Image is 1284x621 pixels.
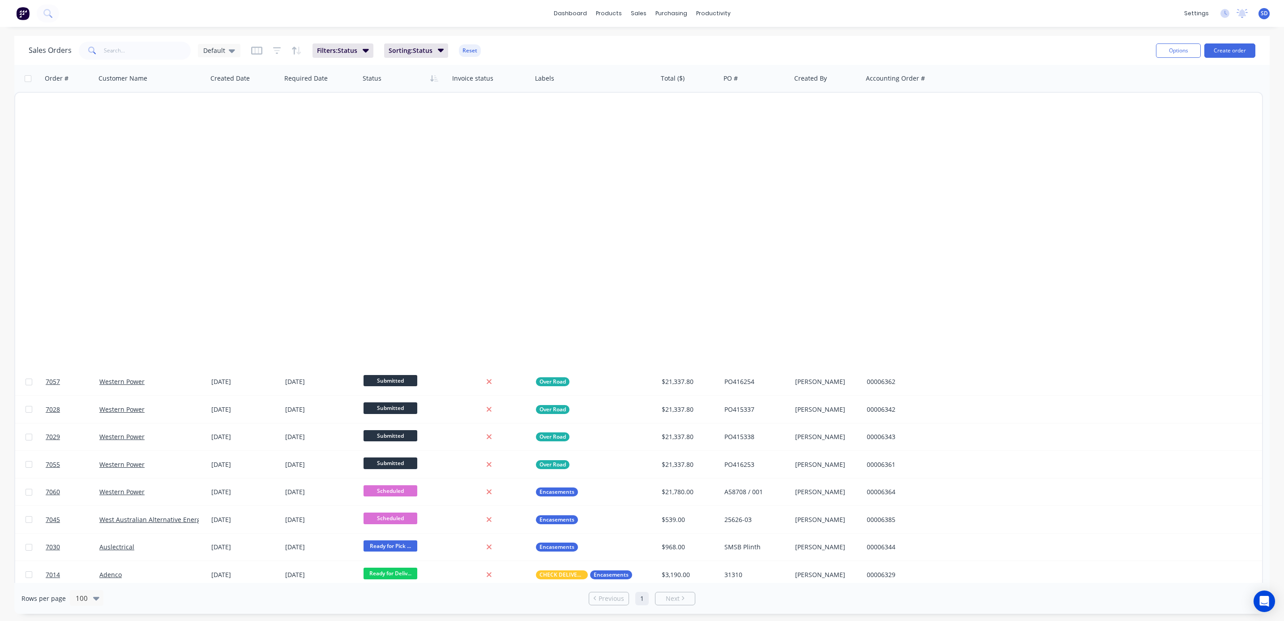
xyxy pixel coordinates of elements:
div: purchasing [651,7,692,20]
span: 7055 [46,460,60,469]
h1: Sales Orders [29,46,72,55]
button: Over Road [536,432,569,441]
span: Rows per page [21,594,66,603]
div: Labels [535,74,554,83]
a: Western Power [99,487,145,496]
span: Scheduled [364,485,417,496]
span: 7045 [46,515,60,524]
div: [PERSON_NAME] [795,460,856,469]
a: 7014 [46,561,99,588]
span: Submitted [364,375,417,386]
a: 7055 [46,451,99,478]
div: 00006385 [867,515,966,524]
span: Submitted [364,402,417,414]
div: 00006364 [867,487,966,496]
a: Western Power [99,460,145,469]
ul: Pagination [585,592,699,605]
div: [DATE] [285,405,356,414]
div: [DATE] [285,515,356,524]
div: [DATE] [211,515,278,524]
div: 00006361 [867,460,966,469]
a: West Australian Alternative Energy [99,515,204,524]
span: Encasements [539,487,574,496]
span: Default [203,46,225,55]
a: Previous page [589,594,629,603]
span: Over Road [539,405,566,414]
span: SD [1261,9,1268,17]
a: Western Power [99,432,145,441]
div: $21,337.80 [662,405,715,414]
a: Western Power [99,377,145,386]
div: [PERSON_NAME] [795,487,856,496]
div: [PERSON_NAME] [795,377,856,386]
div: [DATE] [285,377,356,386]
a: 7028 [46,396,99,423]
span: 7029 [46,432,60,441]
span: 7057 [46,377,60,386]
div: 00006343 [867,432,966,441]
div: Required Date [284,74,328,83]
div: Open Intercom Messenger [1254,591,1275,612]
button: Encasements [536,543,578,552]
div: 00006342 [867,405,966,414]
button: Encasements [536,487,578,496]
div: $21,337.80 [662,377,715,386]
div: PO # [723,74,738,83]
div: [PERSON_NAME] [795,405,856,414]
a: 7030 [46,534,99,561]
a: 7029 [46,423,99,450]
a: Auslectrical [99,543,134,551]
div: $968.00 [662,543,715,552]
div: Order # [45,74,68,83]
button: Reset [459,44,481,57]
div: settings [1180,7,1213,20]
a: Page 1 is your current page [635,592,649,605]
div: [DATE] [285,487,356,496]
div: [DATE] [211,543,278,552]
div: Created Date [210,74,250,83]
div: [PERSON_NAME] [795,515,856,524]
span: Scheduled [364,513,417,524]
div: Customer Name [98,74,147,83]
div: PO415337 [724,405,785,414]
a: Adenco [99,570,122,579]
div: [PERSON_NAME] [795,543,856,552]
div: SMSB Plinth [724,543,785,552]
button: Over Road [536,405,569,414]
div: sales [626,7,651,20]
span: Submitted [364,430,417,441]
span: 7030 [46,543,60,552]
button: Encasements [536,515,578,524]
div: [DATE] [211,487,278,496]
a: Western Power [99,405,145,414]
div: [DATE] [211,405,278,414]
span: Over Road [539,377,566,386]
a: Next page [655,594,695,603]
button: CHECK DELIVERY INSTRUCTIONSEncasements [536,570,632,579]
button: Over Road [536,377,569,386]
div: 00006344 [867,543,966,552]
div: [DATE] [211,432,278,441]
div: $3,190.00 [662,570,715,579]
span: Ready for Pick ... [364,540,417,552]
button: Filters:Status [312,43,373,58]
span: 7014 [46,570,60,579]
span: Sorting: Status [389,46,432,55]
span: 7060 [46,487,60,496]
div: productivity [692,7,735,20]
a: 7057 [46,368,99,395]
div: [DATE] [211,377,278,386]
div: [DATE] [285,432,356,441]
div: [DATE] [285,543,356,552]
span: Over Road [539,460,566,469]
span: Previous [599,594,624,603]
a: 7060 [46,479,99,505]
img: Factory [16,7,30,20]
div: $21,337.80 [662,460,715,469]
span: CHECK DELIVERY INSTRUCTIONS [539,570,584,579]
div: Total ($) [661,74,685,83]
div: [DATE] [285,570,356,579]
div: 31310 [724,570,785,579]
div: PO416254 [724,377,785,386]
div: Accounting Order # [866,74,925,83]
